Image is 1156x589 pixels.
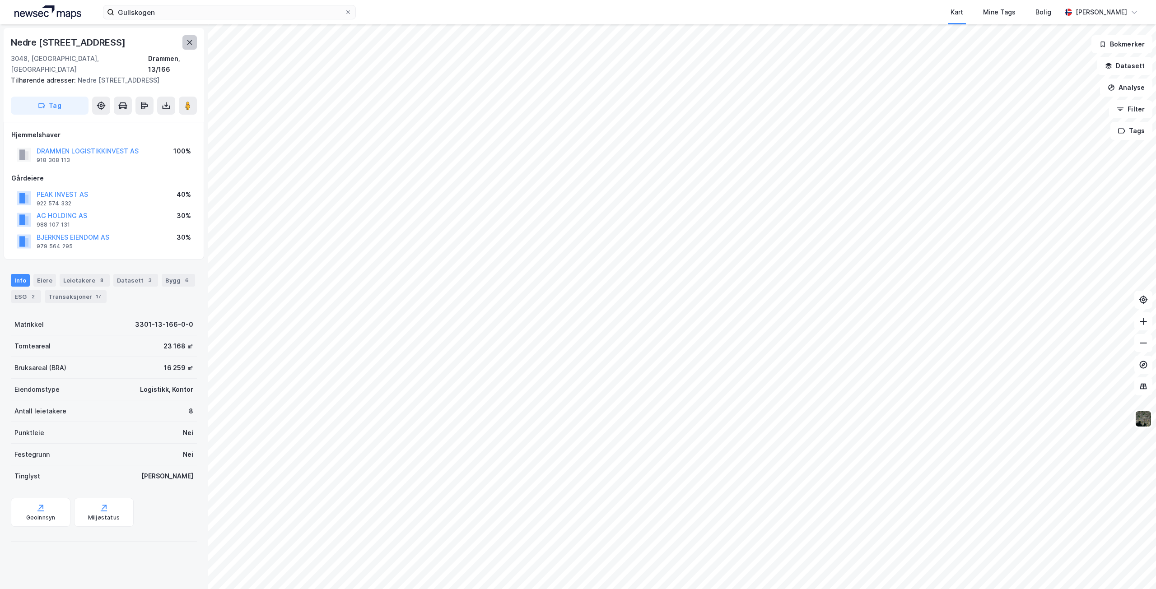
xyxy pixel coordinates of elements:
div: Nei [183,449,193,460]
button: Bokmerker [1091,35,1152,53]
div: Hjemmelshaver [11,130,196,140]
div: Mine Tags [983,7,1016,18]
img: 9k= [1135,410,1152,427]
div: [PERSON_NAME] [141,471,193,482]
input: Søk på adresse, matrikkel, gårdeiere, leietakere eller personer [114,5,345,19]
div: 30% [177,232,191,243]
div: Bruksareal (BRA) [14,362,66,373]
div: Leietakere [60,274,110,287]
div: Logistikk, Kontor [140,384,193,395]
div: 3301-13-166-0-0 [135,319,193,330]
div: 8 [189,406,193,417]
div: 100% [173,146,191,157]
button: Tags [1110,122,1152,140]
div: [PERSON_NAME] [1076,7,1127,18]
div: 918 308 113 [37,157,70,164]
div: Drammen, 13/166 [148,53,197,75]
div: Geoinnsyn [26,514,56,521]
button: Datasett [1097,57,1152,75]
div: Kart [951,7,963,18]
div: Punktleie [14,427,44,438]
div: Info [11,274,30,287]
div: Gårdeiere [11,173,196,184]
div: Matrikkel [14,319,44,330]
div: 922 574 332 [37,200,71,207]
div: 3 [145,276,154,285]
div: 17 [94,292,103,301]
button: Filter [1109,100,1152,118]
div: Miljøstatus [88,514,120,521]
div: 988 107 131 [37,221,70,228]
button: Analyse [1100,79,1152,97]
div: 30% [177,210,191,221]
div: 8 [97,276,106,285]
div: Kontrollprogram for chat [1111,546,1156,589]
div: Transaksjoner [45,290,107,303]
div: Nei [183,427,193,438]
div: Bolig [1035,7,1051,18]
div: 3048, [GEOGRAPHIC_DATA], [GEOGRAPHIC_DATA] [11,53,148,75]
div: 2 [28,292,37,301]
div: Tomteareal [14,341,51,352]
span: Tilhørende adresser: [11,76,78,84]
div: Antall leietakere [14,406,66,417]
div: 979 564 295 [37,243,73,250]
div: Eiere [33,274,56,287]
img: logo.a4113a55bc3d86da70a041830d287a7e.svg [14,5,81,19]
div: ESG [11,290,41,303]
div: 16 259 ㎡ [164,362,193,373]
div: 40% [177,189,191,200]
div: Tinglyst [14,471,40,482]
div: Festegrunn [14,449,50,460]
div: 6 [182,276,191,285]
iframe: Chat Widget [1111,546,1156,589]
div: 23 168 ㎡ [163,341,193,352]
div: Eiendomstype [14,384,60,395]
div: Bygg [162,274,195,287]
button: Tag [11,97,89,115]
div: Datasett [113,274,158,287]
div: Nedre [STREET_ADDRESS] [11,75,190,86]
div: Nedre [STREET_ADDRESS] [11,35,127,50]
